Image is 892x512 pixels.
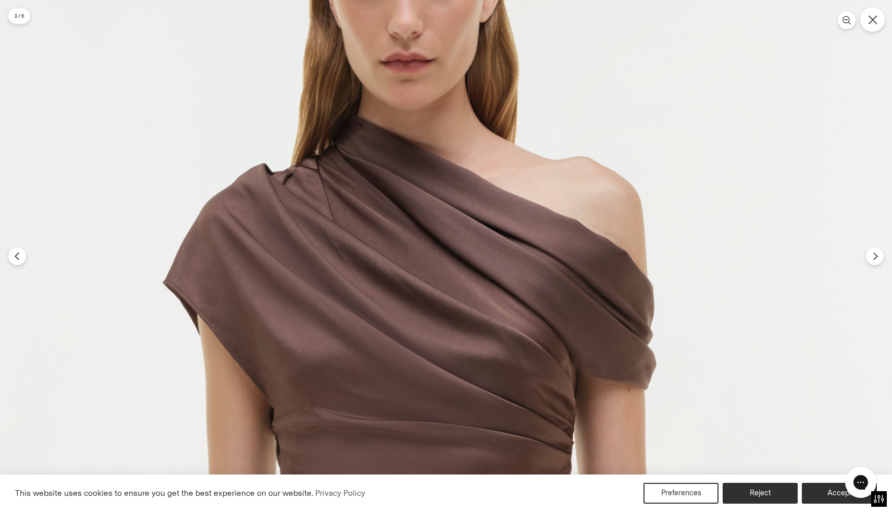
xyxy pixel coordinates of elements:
[838,11,856,29] button: Zoom
[314,485,367,501] a: Privacy Policy (opens in a new tab)
[8,247,26,265] button: Previous
[802,483,877,504] button: Accept
[643,483,718,504] button: Preferences
[723,483,798,504] button: Reject
[15,488,314,498] span: This website uses cookies to ensure you get the best experience on our website.
[840,463,882,502] iframe: Gorgias live chat messenger
[866,247,884,265] button: Next
[860,7,885,32] button: Close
